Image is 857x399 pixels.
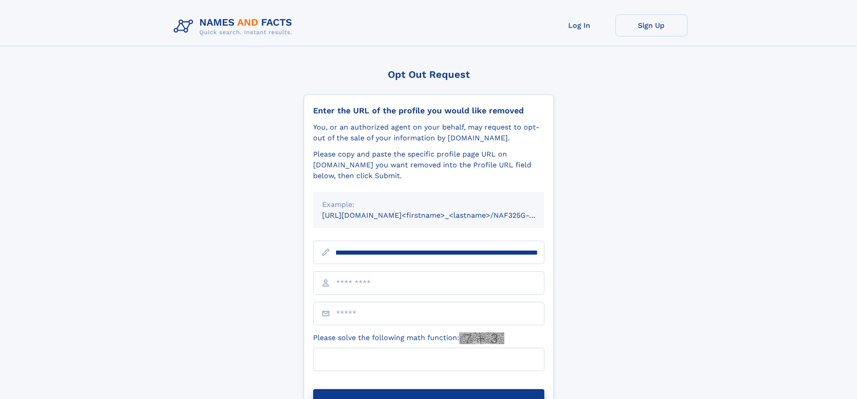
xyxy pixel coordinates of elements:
[313,122,544,143] div: You, or an authorized agent on your behalf, may request to opt-out of the sale of your informatio...
[322,199,535,210] div: Example:
[313,149,544,181] div: Please copy and paste the specific profile page URL on [DOMAIN_NAME] you want removed into the Pr...
[615,14,687,36] a: Sign Up
[313,332,504,344] label: Please solve the following math function:
[304,69,554,80] div: Opt Out Request
[170,14,300,39] img: Logo Names and Facts
[322,211,561,220] small: [URL][DOMAIN_NAME]<firstname>_<lastname>/NAF325G-xxxxxxxx
[543,14,615,36] a: Log In
[313,106,544,116] div: Enter the URL of the profile you would like removed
